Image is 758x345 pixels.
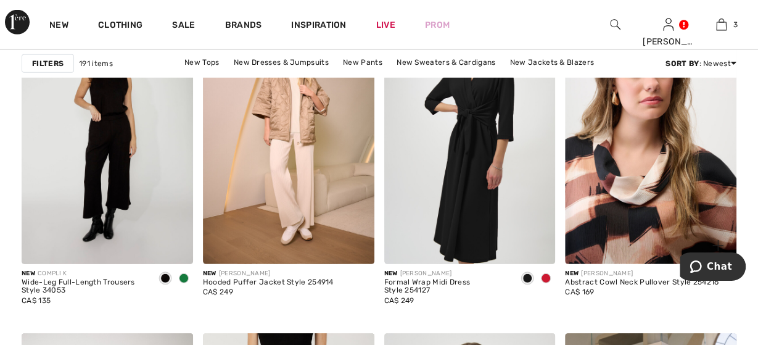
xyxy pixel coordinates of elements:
[504,54,600,70] a: New Jackets & Blazers
[203,7,374,264] img: Hooded Puffer Jacket Style 254914. Gold
[328,70,379,86] a: New Skirts
[22,278,146,296] div: Wide-Leg Full-Length Trousers Style 34053
[384,269,509,278] div: [PERSON_NAME]
[663,19,674,30] a: Sign In
[178,54,225,70] a: New Tops
[643,35,694,48] div: [PERSON_NAME]
[203,269,334,278] div: [PERSON_NAME]
[390,54,501,70] a: New Sweaters & Cardigans
[537,269,555,289] div: Deep cherry
[228,54,335,70] a: New Dresses & Jumpsuits
[5,10,30,35] img: 1ère Avenue
[733,19,737,30] span: 3
[203,278,334,287] div: Hooded Puffer Jacket Style 254914
[22,269,146,278] div: COMPLI K
[79,58,113,69] span: 191 items
[32,58,64,69] strong: Filters
[49,20,68,33] a: New
[381,70,451,86] a: New Outerwear
[665,58,736,69] div: : Newest
[565,270,579,277] span: New
[337,54,389,70] a: New Pants
[22,296,51,305] span: CA$ 135
[716,17,727,32] img: My Bag
[565,278,719,287] div: Abstract Cowl Neck Pullover Style 254216
[291,20,346,33] span: Inspiration
[203,288,233,296] span: CA$ 249
[680,252,746,283] iframe: Opens a widget where you can chat to one of our agents
[712,240,723,251] img: plus_v2.svg
[98,20,142,33] a: Clothing
[696,17,748,32] a: 3
[384,278,509,296] div: Formal Wrap Midi Dress Style 254127
[225,20,262,33] a: Brands
[610,17,620,32] img: search the website
[156,269,175,289] div: Black
[376,19,395,31] a: Live
[665,59,699,68] strong: Sort By
[565,7,736,264] a: Abstract Cowl Neck Pullover Style 254216. Black/Brown
[565,269,719,278] div: [PERSON_NAME]
[22,7,193,264] img: Wide-Leg Full-Length Trousers Style 34053. Black
[384,7,556,264] img: Formal Wrap Midi Dress Style 254127. Black
[565,288,594,296] span: CA$ 169
[663,17,674,32] img: My Info
[384,270,398,277] span: New
[175,269,193,289] div: Forest
[172,20,195,33] a: Sale
[22,270,35,277] span: New
[203,270,216,277] span: New
[425,19,450,31] a: Prom
[518,269,537,289] div: Black
[384,296,414,305] span: CA$ 249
